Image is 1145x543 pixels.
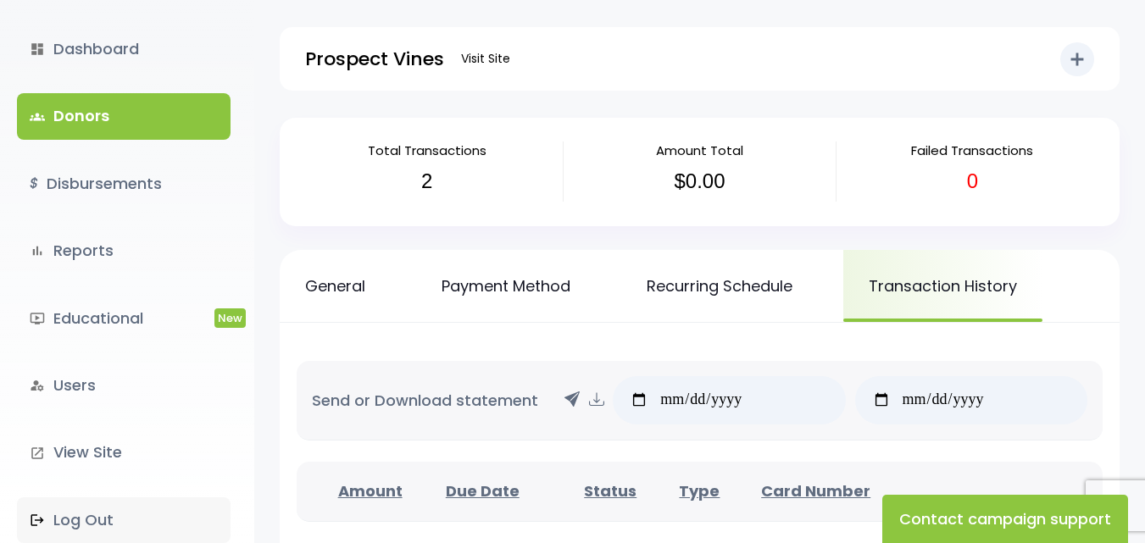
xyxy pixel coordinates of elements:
[17,497,231,543] a: Log Out
[656,141,743,159] span: Amount Total
[1067,49,1087,69] i: add
[30,243,45,258] i: bar_chart
[280,250,391,322] a: General
[30,172,38,197] i: $
[882,495,1128,543] button: Contact campaign support
[416,250,596,322] a: Payment Method
[30,446,45,461] i: launch
[17,228,231,274] a: bar_chartReports
[621,250,818,322] a: Recurring Schedule
[560,479,661,502] div: Status
[214,308,246,328] span: New
[843,250,1042,322] a: Transaction History
[368,141,486,159] span: Total Transactions
[335,479,404,502] div: Amount
[738,479,893,502] div: Card Number
[849,169,1096,194] h3: 0
[1060,42,1094,76] button: add
[576,169,823,194] h3: $0.00
[17,93,231,139] a: groupsDonors
[911,141,1033,159] span: Failed Transactions
[297,361,1103,440] div: Send or Download statement
[405,479,560,502] div: Due Date
[17,296,231,341] a: ondemand_videoEducationalNew
[661,479,739,502] div: Type
[17,161,231,207] a: $Disbursements
[303,169,550,194] h3: 2
[30,42,45,57] i: dashboard
[30,311,45,326] i: ondemand_video
[30,378,45,393] i: manage_accounts
[17,429,231,475] a: launchView Site
[453,42,519,75] a: Visit Site
[30,109,45,125] span: groups
[17,26,231,72] a: dashboardDashboard
[305,42,444,76] p: Prospect Vines
[17,363,231,408] a: manage_accountsUsers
